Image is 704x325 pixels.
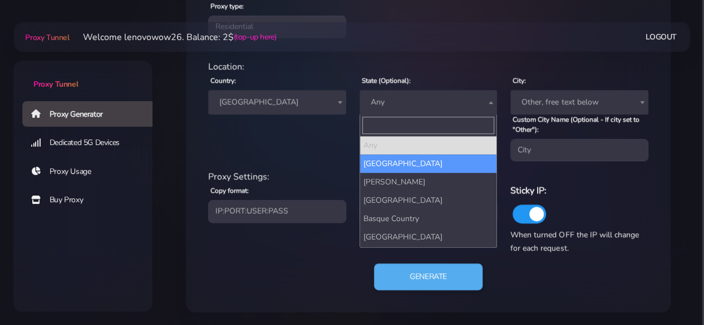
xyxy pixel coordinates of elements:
[360,228,497,246] li: [GEOGRAPHIC_DATA]
[513,114,648,134] label: Custom City Name (Optional - If city set to "Other"):
[646,27,677,47] a: Logout
[510,90,648,114] span: Other, free text below
[208,90,346,114] span: Spain
[210,1,244,11] label: Proxy type:
[215,94,339,110] span: Spain
[25,32,69,43] span: Proxy Tunnel
[13,61,152,90] a: Proxy Tunnel
[362,117,495,134] input: Search
[362,76,411,86] label: State (Optional):
[22,101,161,127] a: Proxy Generator
[201,60,655,73] div: Location:
[366,94,491,110] span: Any
[70,31,277,44] li: Welcome lenovowow26. Balance: 2$
[201,170,655,183] div: Proxy Settings:
[517,94,642,110] span: Other, free text below
[510,229,638,253] span: When turned OFF the IP will change for each request.
[513,76,526,86] label: City:
[650,271,690,311] iframe: Webchat Widget
[210,186,249,196] label: Copy format:
[360,209,497,228] li: Basque Country
[22,130,161,156] a: Dedicated 5G Devices
[23,28,69,46] a: Proxy Tunnel
[360,90,498,114] span: Any
[360,191,497,209] li: [GEOGRAPHIC_DATA]
[360,246,497,264] li: [GEOGRAPHIC_DATA]
[22,159,161,184] a: Proxy Usage
[360,154,497,173] li: [GEOGRAPHIC_DATA]
[374,263,483,290] button: Generate
[22,187,161,213] a: Buy Proxy
[234,31,277,43] a: (top-up here)
[33,79,78,89] span: Proxy Tunnel
[210,76,236,86] label: Country:
[22,216,161,242] a: Account Top Up
[360,136,497,154] li: Any
[510,139,648,161] input: City
[510,183,648,198] h6: Sticky IP:
[360,173,497,191] li: [PERSON_NAME]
